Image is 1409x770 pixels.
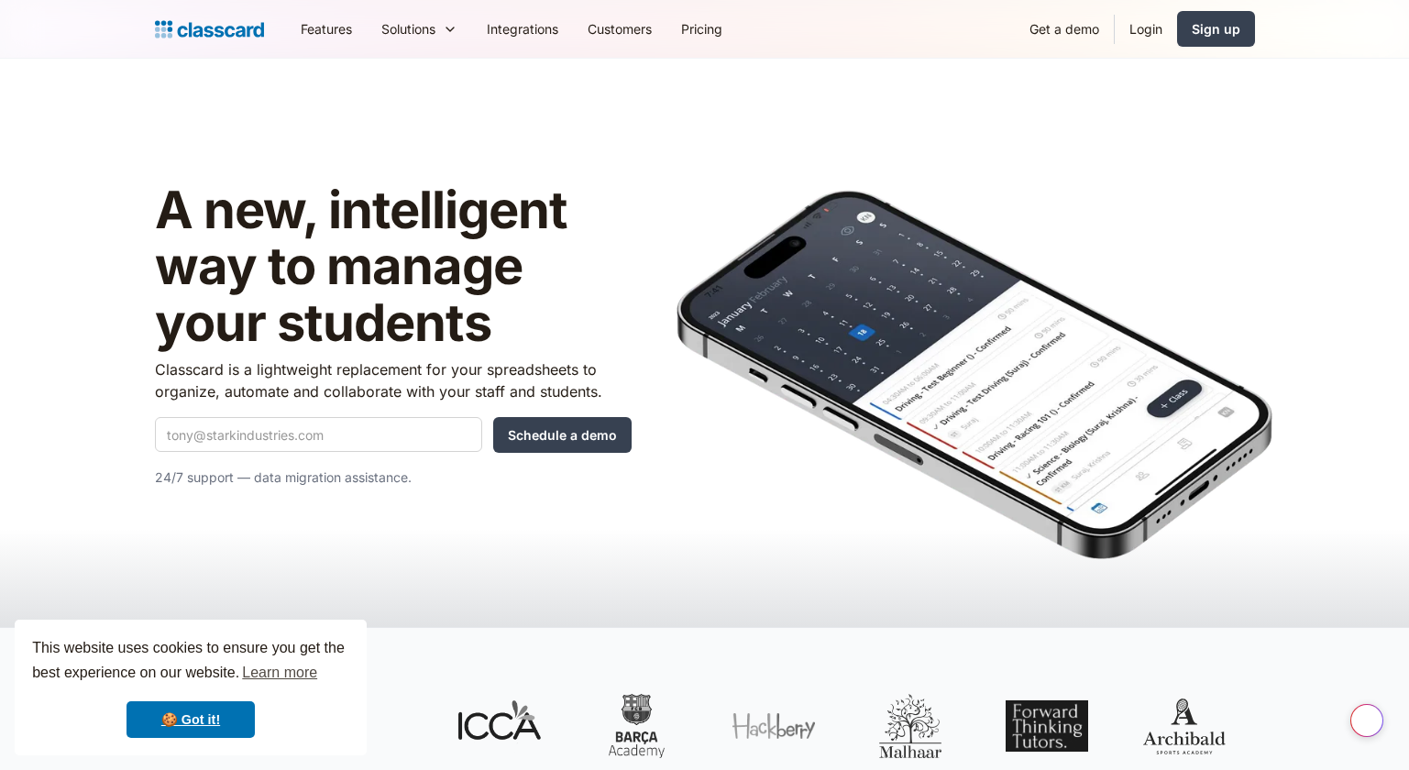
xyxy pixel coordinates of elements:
form: Quick Demo Form [155,417,632,453]
a: Integrations [472,8,573,49]
div: Sign up [1192,19,1240,38]
a: learn more about cookies [239,659,320,687]
span: This website uses cookies to ensure you get the best experience on our website. [32,637,349,687]
a: Logo [155,16,264,42]
div: Solutions [367,8,472,49]
h1: A new, intelligent way to manage your students [155,182,632,352]
a: Get a demo [1015,8,1114,49]
div: Solutions [381,19,435,38]
p: Classcard is a lightweight replacement for your spreadsheets to organize, automate and collaborat... [155,358,632,402]
a: dismiss cookie message [127,701,255,738]
input: tony@starkindustries.com [155,417,482,452]
p: 24/7 support — data migration assistance. [155,467,632,489]
div: cookieconsent [15,620,367,755]
input: Schedule a demo [493,417,632,453]
a: Features [286,8,367,49]
a: Pricing [666,8,737,49]
a: Sign up [1177,11,1255,47]
a: Login [1115,8,1177,49]
a: Customers [573,8,666,49]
